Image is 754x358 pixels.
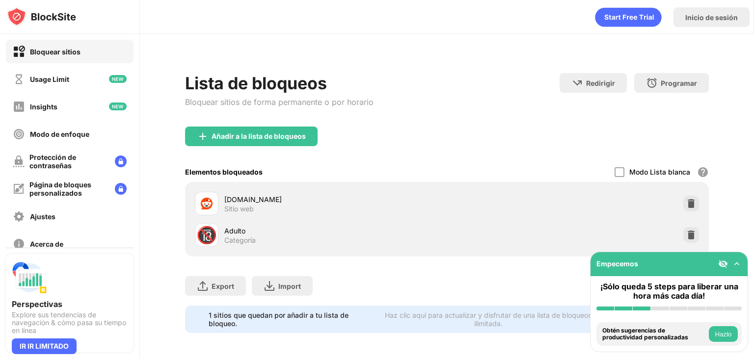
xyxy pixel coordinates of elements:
img: new-icon.svg [109,75,127,83]
img: customize-block-page-off.svg [13,183,25,195]
img: new-icon.svg [109,102,127,110]
div: Bloquear sitios de forma permanente o por horario [185,97,374,107]
div: Añadir a la lista de bloqueos [212,132,306,140]
div: Sitio web [224,205,254,213]
div: ¡Sólo queda 5 steps para liberar una hora más cada día! [596,282,742,301]
div: Programar [661,79,697,87]
img: logo-blocksite.svg [7,7,76,26]
div: Acerca de [30,240,63,248]
div: Adulto [224,226,447,236]
div: Categoría [224,236,256,245]
div: Usage Limit [30,75,69,83]
div: Import [278,282,301,290]
div: Export [212,282,234,290]
div: [DOMAIN_NAME] [224,194,447,205]
div: Página de bloques personalizados [29,180,107,197]
img: about-off.svg [13,238,25,250]
div: Protección de contraseñas [29,153,107,170]
div: Modo de enfoque [30,130,89,138]
div: Ajustes [30,212,55,221]
img: password-protection-off.svg [13,155,25,167]
div: Haz clic aquí para actualizar y disfrutar de una lista de bloqueos ilimitada. [376,311,601,328]
img: settings-off.svg [13,210,25,223]
div: Inicio de sesión [685,13,738,22]
img: insights-off.svg [13,101,25,113]
img: omni-setup-toggle.svg [732,259,742,269]
div: Elementos bloqueados [185,168,263,176]
div: Insights [30,102,57,111]
img: push-insights.svg [12,260,47,295]
div: Lista de bloqueos [185,73,374,93]
div: Obtén sugerencias de productividad personalizadas [602,327,706,341]
div: animation [595,7,662,27]
div: Modo Lista blanca [629,168,690,176]
img: lock-menu.svg [115,155,127,167]
img: eye-not-visible.svg [718,259,728,269]
div: 🔞 [196,225,217,245]
button: Hazlo [709,326,738,342]
div: Explore sus tendencias de navegación & cómo pasa su tiempo en línea [12,311,128,334]
div: Redirigir [586,79,615,87]
img: focus-off.svg [13,128,25,140]
img: time-usage-off.svg [13,73,25,85]
img: block-on.svg [13,46,25,58]
div: Empecemos [596,259,638,268]
img: lock-menu.svg [115,183,127,195]
div: Bloquear sitios [30,48,81,56]
div: 1 sitios que quedan por añadir a tu lista de bloqueo. [209,311,370,328]
div: IR IR LIMITADO [12,338,77,354]
img: favicons [201,198,213,209]
div: Perspectivas [12,299,128,309]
